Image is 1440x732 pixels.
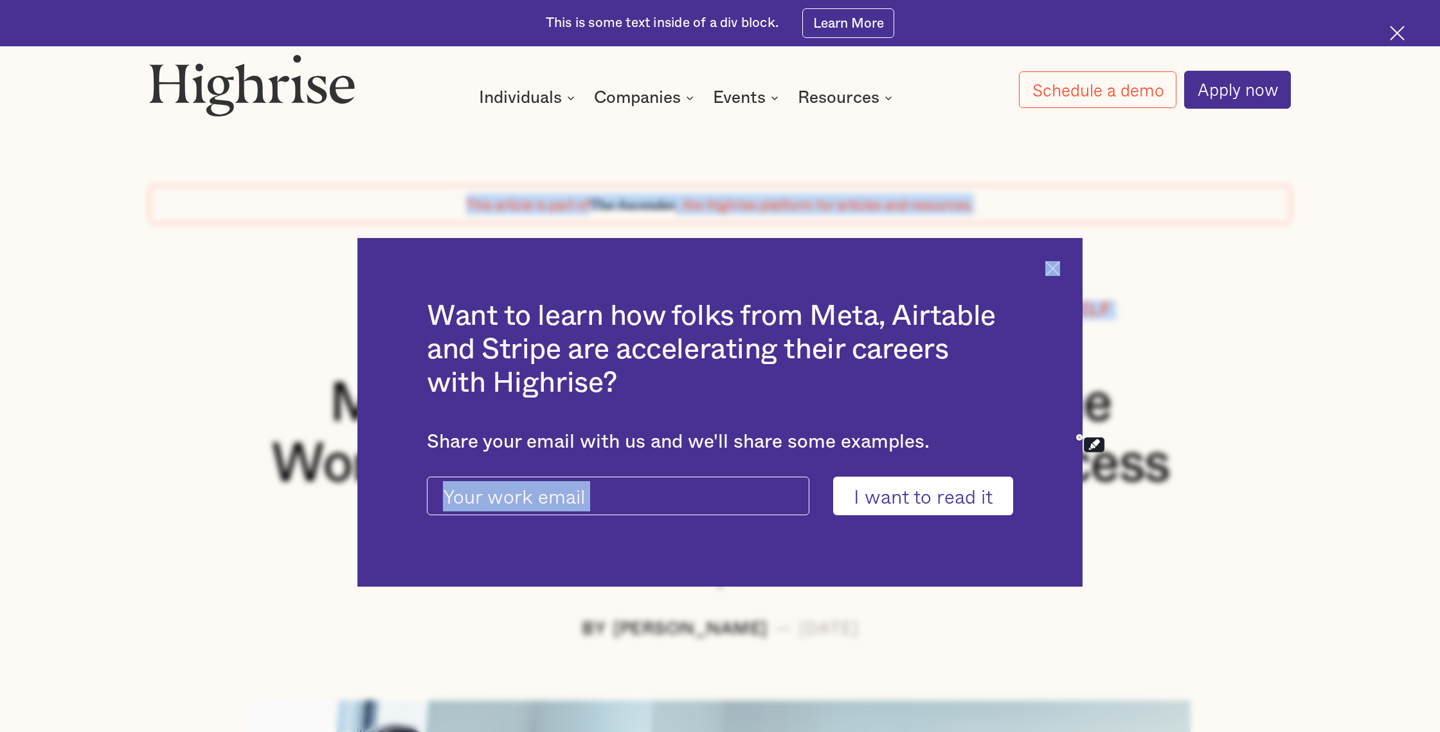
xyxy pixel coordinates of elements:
[427,431,1013,453] div: Share your email with us and we'll share some examples.
[1390,26,1405,41] img: Cross icon
[833,477,1013,515] input: I want to read it
[427,300,1013,401] h2: Want to learn how folks from Meta, Airtable and Stripe are accelerating their careers with Highrise?
[479,90,562,105] div: Individuals
[1184,71,1291,108] a: Apply now
[479,90,579,105] div: Individuals
[149,54,355,116] img: Highrise logo
[427,477,1013,515] form: current-ascender-blog-article-modal-form
[1045,261,1060,276] img: Cross icon
[713,90,766,105] div: Events
[1019,71,1176,109] a: Schedule a demo
[594,90,681,105] div: Companies
[798,90,896,105] div: Resources
[546,14,779,33] div: This is some text inside of a div block.
[798,90,879,105] div: Resources
[802,8,894,37] a: Learn More
[427,477,809,515] input: Your work email
[713,90,782,105] div: Events
[594,90,697,105] div: Companies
